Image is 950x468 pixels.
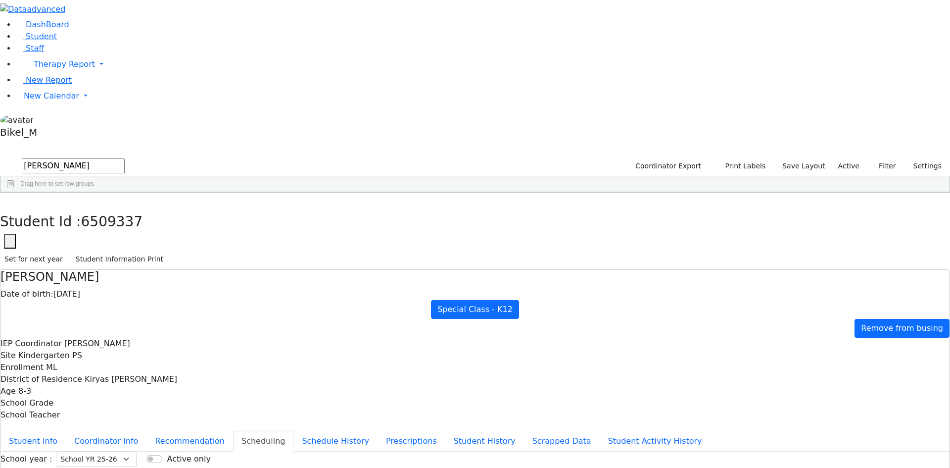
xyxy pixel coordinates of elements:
button: Student Activity History [600,431,711,452]
span: 6509337 [81,213,143,230]
span: Student [26,32,57,41]
span: ML [46,363,57,372]
span: Therapy Report [34,59,95,69]
input: Search [22,158,125,173]
label: IEP Coordinator [0,338,62,350]
span: New Report [26,75,72,85]
button: Save Layout [778,158,829,174]
label: School Grade [0,397,53,409]
button: Scrapped Data [524,431,600,452]
a: Staff [16,44,44,53]
button: Coordinator info [66,431,146,452]
button: Prescriptions [378,431,445,452]
label: Site [0,350,16,362]
h4: [PERSON_NAME] [0,270,950,284]
button: Student Information Print [71,252,168,267]
label: School year : [0,453,52,465]
label: Age [0,385,16,397]
span: 8-3 [18,386,31,396]
span: DashBoard [26,20,69,29]
button: Settings [901,158,946,174]
label: Date of birth: [0,288,53,300]
a: Remove from busing [855,319,950,338]
a: New Calendar [16,86,950,106]
label: School Teacher [0,409,60,421]
button: Print Labels [713,158,770,174]
div: [DATE] [0,288,950,300]
button: Coordinator Export [629,158,706,174]
a: Special Class - K12 [431,300,519,319]
button: Filter [866,158,901,174]
label: Active only [167,453,210,465]
button: Student info [0,431,66,452]
button: Student History [445,431,524,452]
a: Student [16,32,57,41]
span: New Calendar [24,91,79,101]
span: Staff [26,44,44,53]
span: Kiryas [PERSON_NAME] [85,374,177,384]
label: District of Residence [0,373,82,385]
span: Remove from busing [861,323,943,333]
a: DashBoard [16,20,69,29]
label: Active [834,158,864,174]
span: [PERSON_NAME] [64,339,130,348]
span: Drag here to set row groups [20,180,94,187]
a: Therapy Report [16,54,950,74]
button: Scheduling [233,431,293,452]
button: Schedule History [293,431,378,452]
button: Recommendation [146,431,233,452]
span: Kindergarten PS [18,351,82,360]
label: Enrollment [0,362,44,373]
a: New Report [16,75,72,85]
